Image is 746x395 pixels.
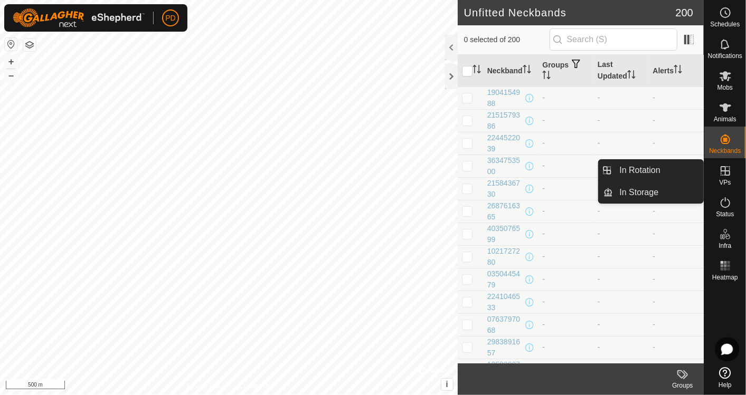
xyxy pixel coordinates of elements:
span: Help [719,382,732,388]
p-sorticon: Activate to sort [473,66,481,75]
td: - [538,132,593,155]
li: In Storage [599,182,703,203]
td: - [538,200,593,223]
div: 3634753500 [487,155,524,177]
span: 200 [676,5,693,21]
td: - [648,132,704,155]
div: 2241046533 [487,291,524,313]
span: In Rotation [620,164,660,177]
td: - [538,245,593,268]
div: 2244522039 [487,132,524,155]
button: i [441,379,453,390]
td: - [648,313,704,336]
a: Contact Us [239,381,270,391]
td: - [648,86,704,109]
span: In Storage [620,186,659,199]
td: - [538,109,593,132]
td: - [538,291,593,313]
span: - [598,343,600,351]
div: 2151579386 [487,110,524,132]
input: Search (S) [550,28,677,51]
button: Map Layers [23,38,36,51]
p-sorticon: Activate to sort [523,66,531,75]
td: - [538,177,593,200]
td: - [538,268,593,291]
span: - [598,139,600,147]
th: Last Updated [593,55,649,87]
span: VPs [719,179,731,186]
td: - [648,291,704,313]
span: - [598,161,600,170]
div: 4035076599 [487,223,524,245]
td: - [648,109,704,132]
span: Animals [714,116,736,122]
span: Mobs [717,84,733,91]
td: - [648,359,704,381]
div: 2983891657 [487,336,524,359]
span: - [598,252,600,261]
p-sorticon: Activate to sort [542,72,551,81]
td: - [648,336,704,359]
button: Reset Map [5,38,17,51]
li: In Rotation [599,160,703,181]
td: - [538,86,593,109]
span: 0 selected of 200 [464,34,550,45]
button: – [5,69,17,82]
span: Status [716,211,734,217]
a: In Storage [613,182,704,203]
div: 0763797068 [487,314,524,336]
span: - [598,297,600,306]
div: 1358302739 [487,359,524,381]
div: Groups [662,381,704,390]
td: - [538,313,593,336]
a: Help [704,363,746,392]
td: - [648,155,704,177]
img: Gallagher Logo [13,8,145,27]
th: Alerts [648,55,704,87]
span: - [598,229,600,238]
td: - [538,155,593,177]
h2: Unfitted Neckbands [464,6,676,19]
span: - [598,184,600,192]
td: - [648,268,704,291]
p-sorticon: Activate to sort [627,72,636,80]
span: Heatmap [712,274,738,281]
span: Schedules [710,21,740,27]
div: 1021727280 [487,246,524,268]
span: - [598,116,600,124]
th: Neckband [483,55,539,87]
div: 2687616365 [487,200,524,223]
div: 2158436730 [487,178,524,200]
a: Privacy Policy [187,381,226,391]
span: - [598,275,600,283]
span: - [598,320,600,329]
td: - [648,245,704,268]
span: Notifications [708,53,742,59]
td: - [648,200,704,223]
span: - [598,207,600,215]
th: Groups [538,55,593,87]
div: 0350445479 [487,268,524,291]
td: - [538,223,593,245]
span: Neckbands [709,148,741,154]
td: - [538,359,593,381]
span: PD [165,13,175,24]
div: 1904154988 [487,87,524,109]
a: In Rotation [613,160,704,181]
span: - [598,93,600,102]
button: + [5,55,17,68]
td: - [538,336,593,359]
p-sorticon: Activate to sort [674,66,682,75]
span: i [446,380,448,389]
td: - [648,223,704,245]
span: Infra [719,243,731,249]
